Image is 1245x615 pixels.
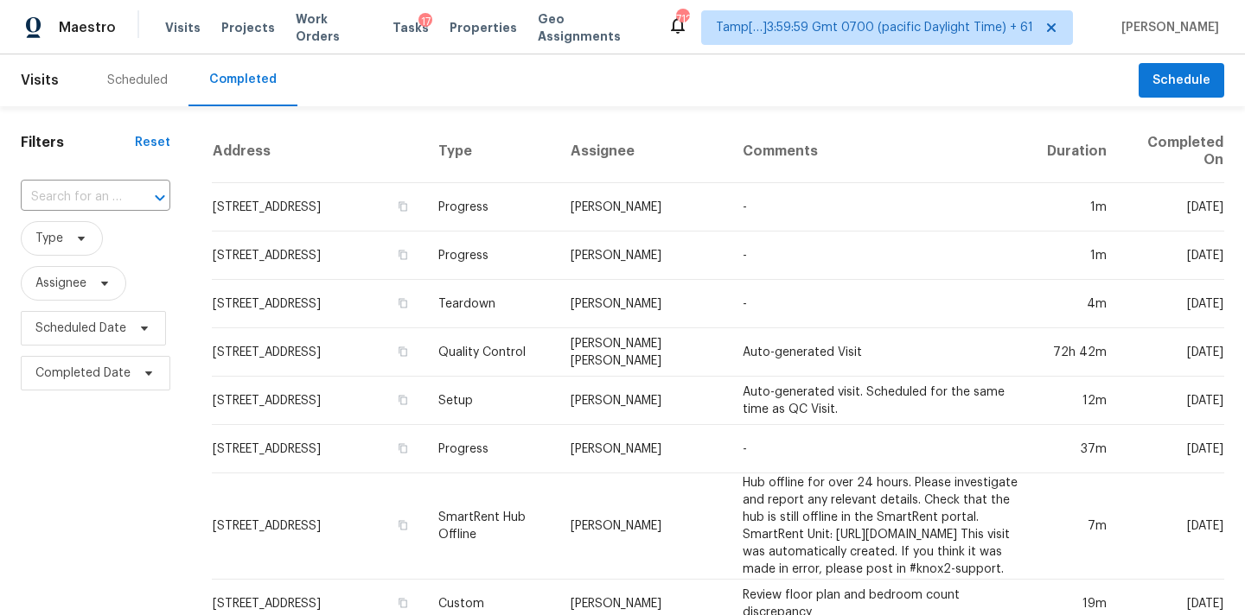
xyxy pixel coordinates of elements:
td: [PERSON_NAME] [557,473,729,580]
td: [STREET_ADDRESS] [212,425,425,473]
button: Open [148,186,172,210]
td: [STREET_ADDRESS] [212,473,425,580]
th: Comments [729,120,1032,183]
span: Properties [450,19,517,36]
td: - [729,280,1032,328]
td: Auto-generated visit. Scheduled for the same time as QC Visit. [729,377,1032,425]
span: Schedule [1152,70,1210,92]
th: Address [212,120,425,183]
span: Visits [165,19,201,36]
td: [STREET_ADDRESS] [212,183,425,231]
th: Completed On [1120,120,1224,183]
td: [DATE] [1120,328,1224,377]
td: [DATE] [1120,183,1224,231]
td: [DATE] [1120,425,1224,473]
div: 712 [676,10,688,28]
td: - [729,183,1032,231]
td: [STREET_ADDRESS] [212,328,425,377]
span: Visits [21,61,59,99]
td: 72h 42m [1033,328,1120,377]
h1: Filters [21,134,135,151]
td: Setup [425,377,558,425]
td: Hub offline for over 24 hours. Please investigate and report any relevant details. Check that the... [729,473,1032,580]
td: - [729,231,1032,280]
td: [PERSON_NAME] [557,231,729,280]
span: Projects [221,19,275,36]
td: [STREET_ADDRESS] [212,231,425,280]
td: [DATE] [1120,231,1224,280]
th: Assignee [557,120,729,183]
span: [PERSON_NAME] [1114,19,1219,36]
span: Maestro [59,19,116,36]
span: Completed Date [35,365,131,382]
button: Copy Address [395,344,411,359]
td: [STREET_ADDRESS] [212,377,425,425]
td: [DATE] [1120,280,1224,328]
input: Search for an address... [21,184,122,211]
td: Quality Control [425,328,558,377]
td: 12m [1033,377,1120,425]
span: Type [35,230,63,247]
th: Type [425,120,558,183]
button: Copy Address [395,295,411,311]
div: Scheduled [107,72,168,89]
td: - [729,425,1032,473]
td: 37m [1033,425,1120,473]
span: Assignee [35,275,86,292]
span: Tasks [393,22,429,34]
span: Scheduled Date [35,320,126,337]
span: Tamp[…]3:59:59 Gmt 0700 (pacific Daylight Time) + 61 [716,19,1033,36]
div: Reset [135,134,170,151]
td: Teardown [425,280,558,328]
td: [DATE] [1120,473,1224,580]
td: 1m [1033,183,1120,231]
td: [PERSON_NAME] [557,280,729,328]
div: 17 [418,13,432,30]
button: Copy Address [395,199,411,214]
button: Copy Address [395,595,411,611]
button: Copy Address [395,392,411,408]
td: Auto-generated Visit [729,328,1032,377]
td: [PERSON_NAME] [557,377,729,425]
button: Copy Address [395,517,411,533]
button: Schedule [1139,63,1224,98]
div: Completed [209,71,277,88]
th: Duration [1033,120,1120,183]
td: 4m [1033,280,1120,328]
td: [DATE] [1120,377,1224,425]
button: Copy Address [395,441,411,456]
button: Copy Address [395,247,411,263]
span: Geo Assignments [538,10,647,45]
td: SmartRent Hub Offline [425,473,558,580]
span: Work Orders [296,10,372,45]
td: [PERSON_NAME] [557,425,729,473]
td: [PERSON_NAME] [PERSON_NAME] [557,328,729,377]
td: 1m [1033,231,1120,280]
td: Progress [425,425,558,473]
td: 7m [1033,473,1120,580]
td: Progress [425,183,558,231]
td: [PERSON_NAME] [557,183,729,231]
td: Progress [425,231,558,280]
td: [STREET_ADDRESS] [212,280,425,328]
